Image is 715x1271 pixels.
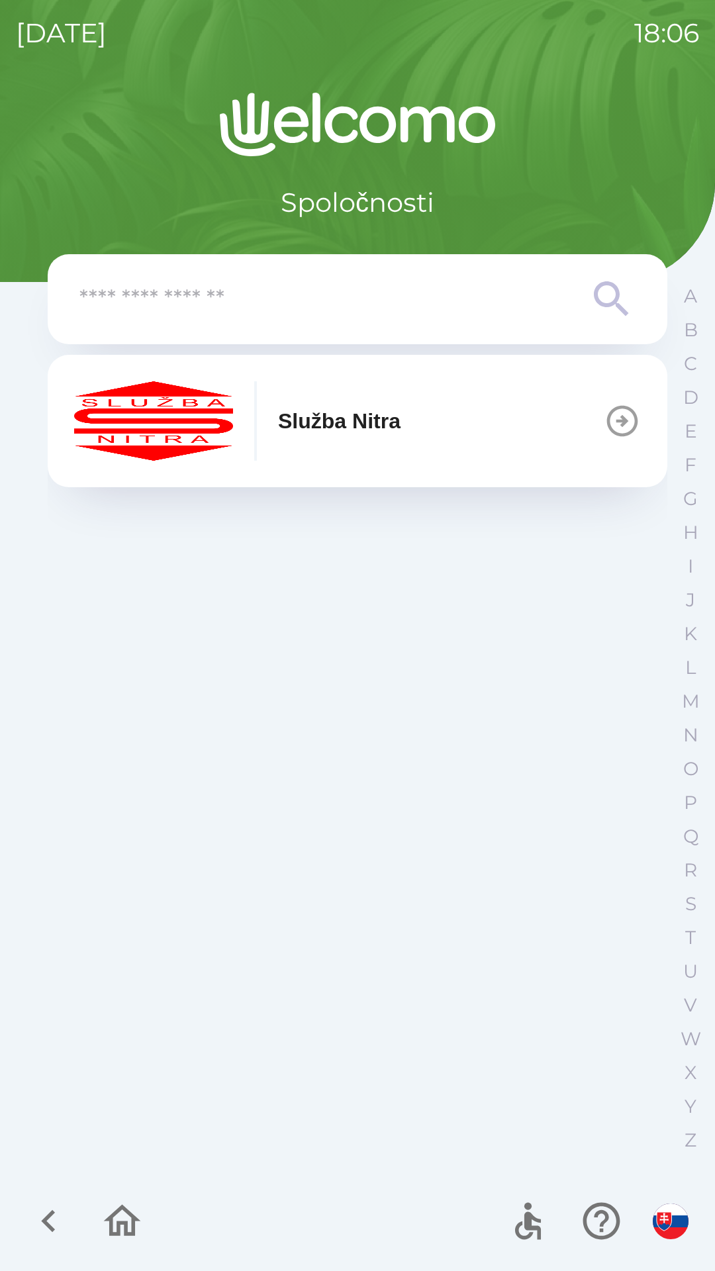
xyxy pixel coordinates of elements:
p: L [685,656,696,679]
button: W [674,1022,707,1056]
p: R [684,859,697,882]
button: B [674,313,707,347]
p: I [688,555,693,578]
p: Spoločnosti [281,183,434,222]
button: X [674,1056,707,1090]
button: J [674,583,707,617]
button: Y [674,1090,707,1123]
img: sk flag [653,1203,689,1239]
p: M [682,690,700,713]
button: C [674,347,707,381]
button: N [674,718,707,752]
button: F [674,448,707,482]
button: O [674,752,707,786]
button: H [674,516,707,549]
button: A [674,279,707,313]
p: S [685,892,696,916]
button: P [674,786,707,820]
button: Služba Nitra [48,355,667,487]
p: Y [685,1095,696,1118]
p: E [685,420,697,443]
p: 18:06 [634,13,699,53]
button: K [674,617,707,651]
p: O [683,757,698,780]
button: D [674,381,707,414]
button: E [674,414,707,448]
button: I [674,549,707,583]
button: S [674,887,707,921]
p: N [683,724,698,747]
button: M [674,684,707,718]
p: B [684,318,698,342]
p: F [685,453,696,477]
img: Logo [48,93,667,156]
button: L [674,651,707,684]
p: D [683,386,698,409]
p: Q [683,825,698,848]
button: R [674,853,707,887]
p: T [685,926,696,949]
button: G [674,482,707,516]
p: [DATE] [16,13,107,53]
button: V [674,988,707,1022]
p: K [684,622,697,645]
p: C [684,352,697,375]
p: Z [685,1129,696,1152]
p: J [686,588,695,612]
button: Q [674,820,707,853]
p: Služba Nitra [278,405,401,437]
img: c55f63fc-e714-4e15-be12-dfeb3df5ea30.png [74,381,233,461]
button: Z [674,1123,707,1157]
p: G [683,487,698,510]
p: A [684,285,697,308]
p: V [684,994,697,1017]
p: U [683,960,698,983]
p: X [685,1061,696,1084]
p: H [683,521,698,544]
p: W [681,1027,701,1051]
p: P [684,791,697,814]
button: T [674,921,707,955]
button: U [674,955,707,988]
